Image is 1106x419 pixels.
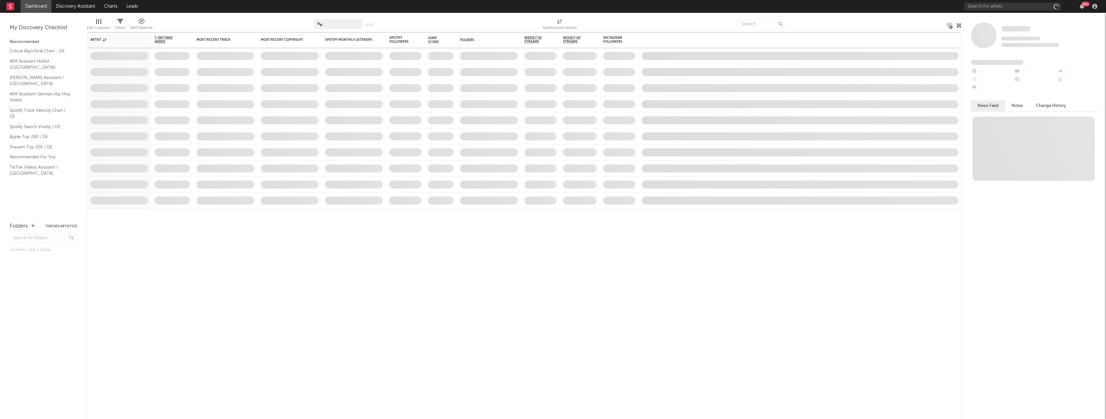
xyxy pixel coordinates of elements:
[460,38,508,42] div: Folders
[10,48,71,55] a: Critical Algo/Viral Chart - DE
[261,38,309,42] div: Most Recent Copyright
[10,107,71,120] a: Spotify Track Velocity Chart / DE
[1005,100,1029,111] button: Notes
[115,16,125,35] div: Filters
[1002,26,1030,31] span: Some Artist
[10,223,28,230] div: Folders
[10,133,71,140] a: Apple Top 200 / DE
[325,38,373,42] div: Spotify Monthly Listeners
[1014,67,1056,76] div: --
[130,24,153,32] div: A&R Pipeline
[1057,76,1100,84] div: --
[10,246,77,254] div: Click to add a folder.
[10,234,77,243] input: Search for folders...
[115,24,125,32] div: Filters
[971,67,1014,76] div: --
[130,16,153,35] div: A&R Pipeline
[365,23,373,27] button: Save
[971,60,1023,65] span: Fans Added by Platform
[155,36,180,44] span: 7-Day Fans Added
[1057,67,1100,76] div: --
[10,38,77,46] div: Recommended
[10,123,71,130] a: Spotify Search Virality / DE
[971,100,1005,111] button: News Feed
[10,74,71,87] a: [PERSON_NAME] Assistant / [GEOGRAPHIC_DATA]
[1014,76,1056,84] div: --
[87,24,110,32] div: Edit Columns
[389,36,412,44] div: Spotify Followers
[971,84,1014,92] div: --
[10,144,71,151] a: Shazam Top 200 / DE
[10,153,71,161] a: Recommended For You
[524,36,547,44] span: Weekly US Streams
[965,3,1061,11] input: Search for artists
[1029,100,1073,111] button: Change History
[603,36,626,44] div: Instagram Followers
[45,225,77,228] button: Tracked Artists(3)
[543,16,576,35] div: Notifications (Artist)
[738,19,786,29] input: Search...
[196,38,245,42] div: Most Recent Track
[90,38,139,42] div: Artist
[563,36,587,44] span: Weekly UK Streams
[1080,4,1084,9] button: 99+
[87,16,110,35] div: Edit Columns
[10,164,71,177] a: TikTok Videos Assistant / [GEOGRAPHIC_DATA]
[1082,2,1090,6] div: 99 +
[1002,26,1030,32] a: Some Artist
[1002,37,1040,40] span: Tracking Since: [DATE]
[10,91,71,104] a: A&R Assistant German Hip Hop Hotlist
[1002,43,1059,47] span: 0 fans last week
[428,36,444,44] div: Jump Score
[10,58,71,71] a: A&R Assistant Hotlist ([GEOGRAPHIC_DATA])
[971,76,1014,84] div: --
[10,24,77,32] div: My Discovery Checklist
[543,24,576,32] div: Notifications (Artist)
